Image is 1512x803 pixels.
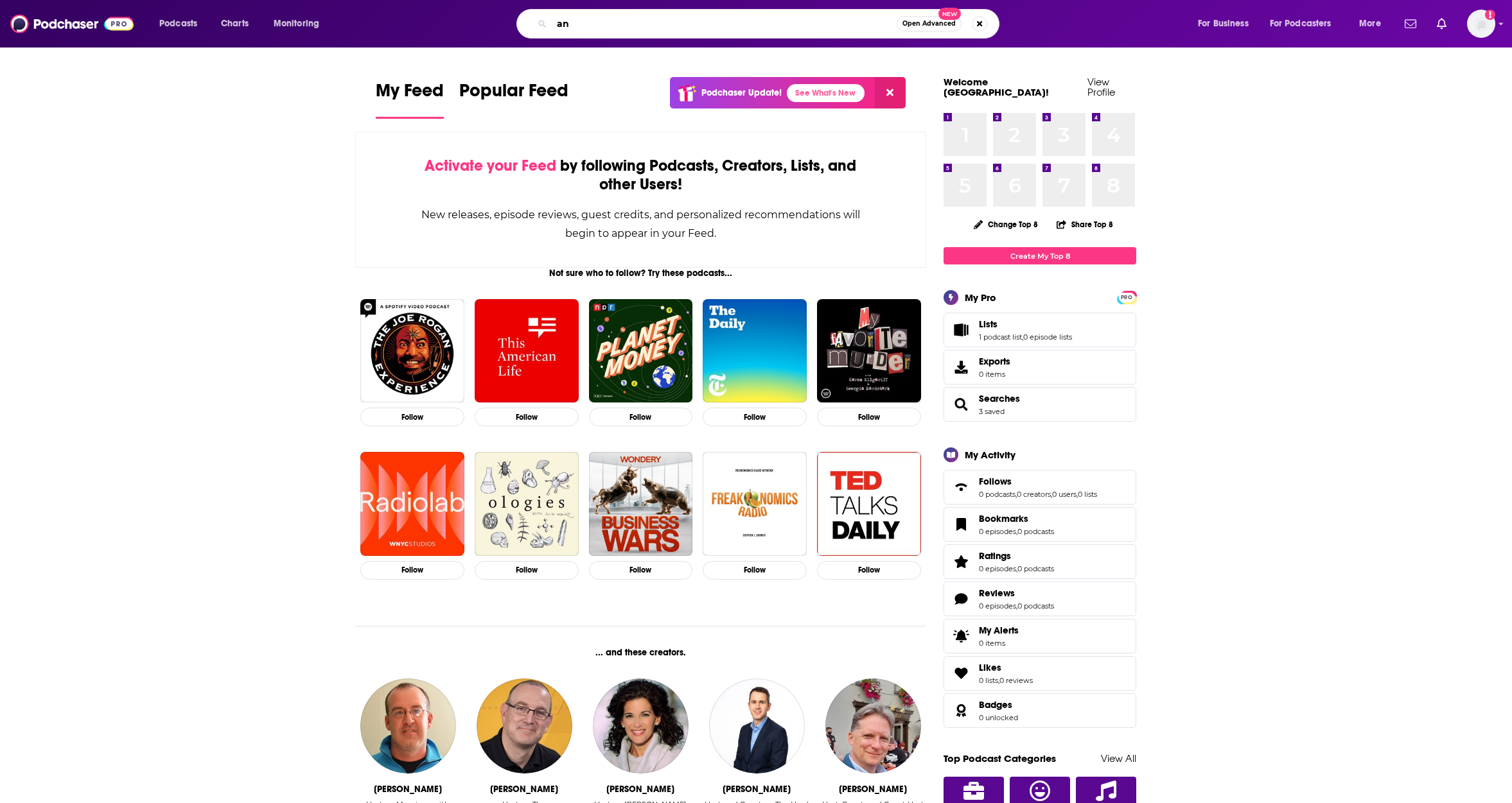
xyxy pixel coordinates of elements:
[1101,752,1136,764] a: View All
[593,678,688,773] img: Wendy Bell
[966,216,1046,232] button: Change Top 8
[1077,490,1078,499] span: ,
[817,452,921,556] img: TED Talks Daily
[948,664,974,682] a: Likes
[1016,564,1017,573] span: ,
[979,625,1019,636] span: My Alerts
[723,784,791,795] div: Kieran Cuddihy
[979,356,1010,367] span: Exports
[979,476,1097,487] a: Follows
[703,452,807,556] img: Freakonomics Radio
[477,678,572,773] img: Kevin Sheehan
[1432,13,1452,35] a: Show notifications dropdown
[265,13,336,34] button: open menu
[944,582,1136,616] span: Reviews
[979,550,1054,562] a: Ratings
[948,321,974,339] a: Lists
[606,784,674,795] div: Wendy Bell
[944,544,1136,579] span: Ratings
[944,350,1136,384] a: Exports
[213,13,256,34] a: Charts
[1017,490,1051,499] a: 0 creators
[979,587,1015,599] span: Reviews
[589,452,693,556] img: Business Wars
[979,587,1054,599] a: Reviews
[355,647,926,658] div: ... and these creators.
[979,713,1018,722] a: 0 unlocked
[589,299,693,403] img: Planet Money
[944,693,1136,728] span: Badges
[944,619,1136,653] a: My Alerts
[355,268,926,279] div: Not sure who to follow? Try these podcasts...
[979,407,1005,416] a: 3 saved
[376,80,444,109] span: My Feed
[979,699,1012,711] span: Badges
[150,13,214,34] button: open menu
[552,13,897,34] input: Search podcasts, credits, & more...
[475,452,579,556] a: Ologies with Alie Ward
[944,470,1136,505] span: Follows
[1261,13,1350,34] button: open menu
[1467,10,1495,38] span: Logged in as saxton
[1078,490,1097,499] a: 0 lists
[709,678,804,773] img: Kieran Cuddihy
[10,12,134,36] a: Podchaser - Follow, Share and Rate Podcasts
[979,318,998,330] span: Lists
[1087,76,1115,98] a: View Profile
[459,80,568,109] span: Popular Feed
[1359,15,1381,33] span: More
[979,527,1016,536] a: 0 episodes
[1485,10,1495,20] svg: Add a profile image
[948,515,974,533] a: Bookmarks
[475,408,579,426] button: Follow
[459,80,568,119] a: Popular Feed
[979,639,1019,648] span: 0 items
[1022,332,1023,341] span: ,
[825,678,920,773] img: Emmet Oliver
[944,507,1136,542] span: Bookmarks
[589,561,693,580] button: Follow
[944,656,1136,691] span: Likes
[360,452,464,556] img: Radiolab
[1016,527,1017,536] span: ,
[965,449,1015,461] div: My Activity
[374,784,442,795] div: Eli Savoie
[1052,490,1077,499] a: 0 users
[703,408,807,426] button: Follow
[159,15,197,33] span: Podcasts
[1119,292,1134,302] a: PRO
[979,662,1033,673] a: Likes
[425,156,556,175] span: Activate your Feed
[998,676,999,685] span: ,
[1189,13,1265,34] button: open menu
[360,408,464,426] button: Follow
[475,299,579,403] img: This American Life
[529,9,1012,39] div: Search podcasts, credits, & more...
[490,784,558,795] div: Kevin Sheehan
[979,513,1054,524] a: Bookmarks
[817,299,921,403] a: My Favorite Murder with Karen Kilgariff and Georgia Hardstark
[1017,527,1054,536] a: 0 podcasts
[839,784,907,795] div: Emmet Oliver
[360,299,464,403] img: The Joe Rogan Experience
[979,370,1010,379] span: 0 items
[420,205,861,243] div: New releases, episode reviews, guest credits, and personalized recommendations will begin to appe...
[274,15,319,33] span: Monitoring
[1467,10,1495,38] button: Show profile menu
[1016,601,1017,610] span: ,
[221,15,249,33] span: Charts
[360,561,464,580] button: Follow
[979,676,998,685] a: 0 lists
[979,393,1020,404] a: Searches
[420,157,861,194] div: by following Podcasts, Creators, Lists, and other Users!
